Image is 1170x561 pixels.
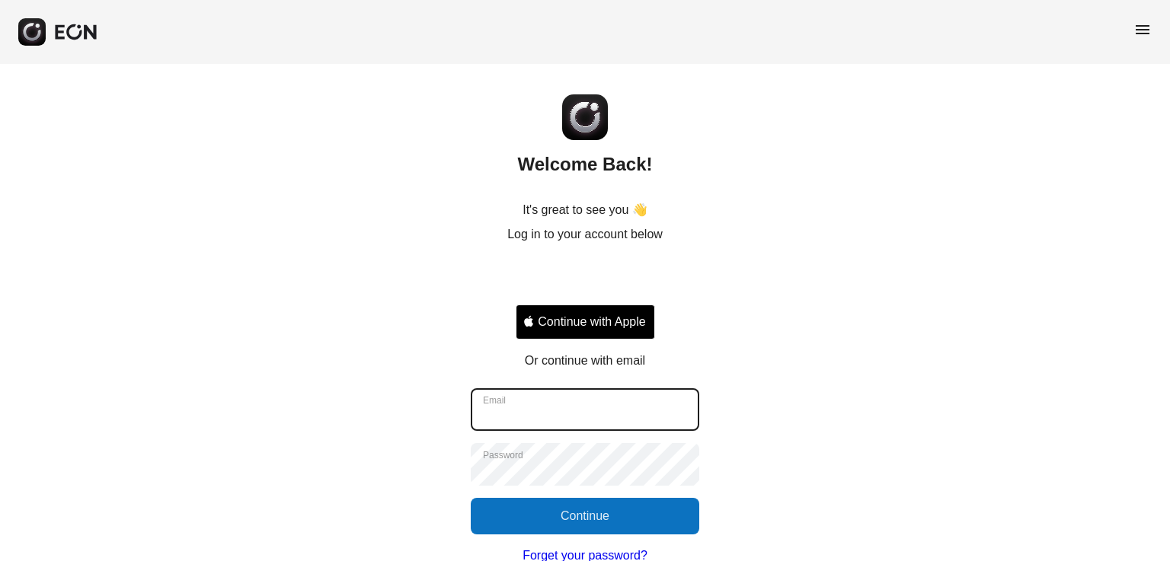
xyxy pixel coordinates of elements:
h2: Welcome Back! [518,152,653,177]
span: menu [1133,21,1152,39]
p: It's great to see you 👋 [523,201,647,219]
label: Email [483,394,506,406]
p: Or continue with email [525,352,645,370]
button: Signin with apple ID [516,304,655,339]
p: Log in to your account below [507,225,663,244]
iframe: Sign in with Google Button [508,260,663,294]
button: Continue [471,498,699,534]
label: Password [483,449,523,461]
